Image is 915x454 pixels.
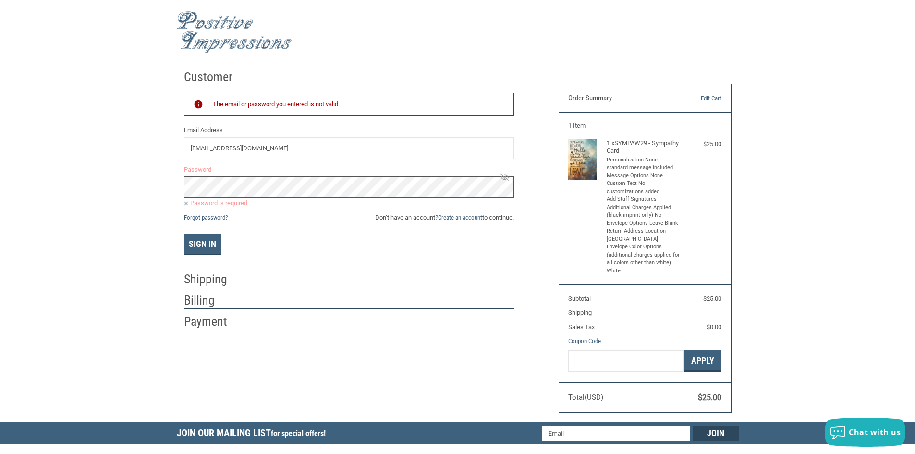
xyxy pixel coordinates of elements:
li: Personalization None - standard message included [607,156,681,172]
h2: Customer [184,69,240,85]
h3: 1 Item [568,122,721,130]
input: Email [542,426,690,441]
h3: Order Summary [568,94,672,103]
span: for special offers! [271,429,326,438]
label: Password is required [184,199,514,207]
span: $25.00 [703,295,721,302]
span: Sales Tax [568,323,595,331]
h4: 1 x SYMPAW29 - Sympathy Card [607,139,681,155]
span: Don’t have an account? to continue. [375,213,514,222]
span: Total (USD) [568,393,603,402]
h2: Shipping [184,271,240,287]
li: Add Staff Signatures - Additional Charges Applied (black imprint only) No [607,196,681,220]
div: $25.00 [683,139,721,149]
a: Edit Cart [672,94,721,103]
a: Create an account [438,214,482,221]
span: -- [718,309,721,316]
li: Custom Text No customizations added [607,180,681,196]
keeper-lock: Open Keeper Popup [485,182,496,193]
input: Join [693,426,739,441]
span: $25.00 [698,393,721,402]
button: Apply [684,350,721,372]
li: Envelope Color Options (additional charges applied for all colors other than white) White [607,243,681,275]
h5: Join Our Mailing List [177,422,330,447]
li: Return Address Location [GEOGRAPHIC_DATA] [607,227,681,243]
li: Message Options None [607,172,681,180]
h2: Payment [184,314,240,330]
h2: Billing [184,293,240,308]
input: Gift Certificate or Coupon Code [568,350,684,372]
span: Chat with us [849,427,901,438]
div: The email or password you entered is not valid. [213,99,504,110]
button: Chat with us [825,418,905,447]
span: Subtotal [568,295,591,302]
label: Password [184,165,514,174]
a: Forgot password? [184,214,228,221]
li: Envelope Options Leave Blank [607,220,681,228]
span: $0.00 [707,323,721,331]
a: Coupon Code [568,337,601,344]
span: Shipping [568,309,592,316]
keeper-lock: Open Keeper Popup [496,142,508,154]
button: Sign In [184,234,221,255]
img: Positive Impressions [177,11,292,54]
label: Email Address [184,125,514,135]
